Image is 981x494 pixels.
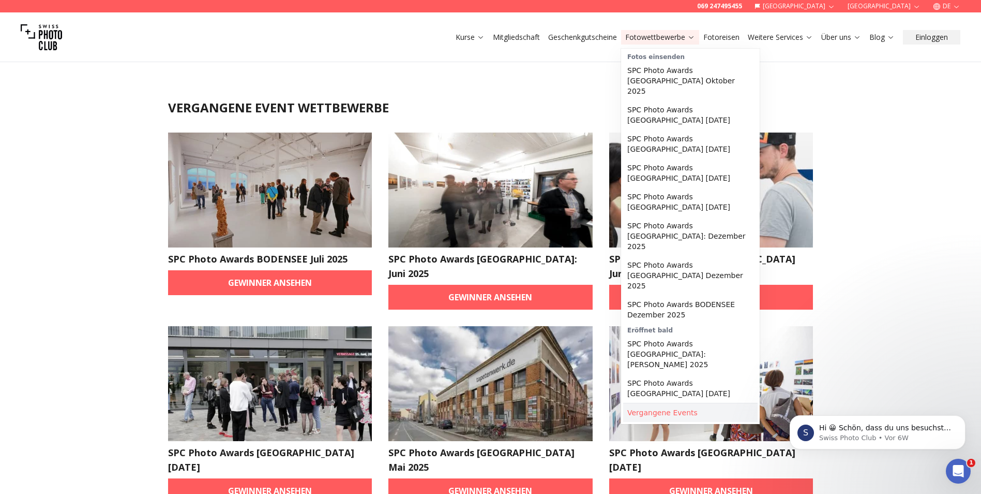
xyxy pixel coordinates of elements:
[967,459,975,467] span: 1
[817,30,865,45] button: Über uns
[697,2,742,10] a: 069 247495455
[744,30,817,45] button: Weitere Services
[609,133,813,248] img: SPC Photo Awards WIEN Juni 2025
[821,32,861,42] a: Über uns
[869,32,895,42] a: Blog
[946,459,971,484] iframe: Intercom live chat
[168,326,372,441] img: SPC Photo Awards BERLIN May 2025
[623,216,758,256] a: SPC Photo Awards [GEOGRAPHIC_DATA]: Dezember 2025
[456,32,485,42] a: Kurse
[168,270,372,295] a: Gewinner ansehen
[388,326,593,441] img: SPC Photo Awards LEIPZIG Mai 2025
[623,324,758,335] div: Eröffnet bald
[623,256,758,295] a: SPC Photo Awards [GEOGRAPHIC_DATA] Dezember 2025
[489,30,544,45] button: Mitgliedschaft
[774,394,981,466] iframe: Intercom notifications Nachricht
[388,445,593,474] h2: SPC Photo Awards [GEOGRAPHIC_DATA] Mai 2025
[451,30,489,45] button: Kurse
[621,30,699,45] button: Fotowettbewerbe
[609,285,813,310] a: Gewinner ansehen
[623,335,758,374] a: SPC Photo Awards [GEOGRAPHIC_DATA]: [PERSON_NAME] 2025
[623,403,758,422] a: Vergangene Events
[903,30,960,45] button: Einloggen
[609,445,813,474] h2: SPC Photo Awards [GEOGRAPHIC_DATA] [DATE]
[623,51,758,61] div: Fotos einsenden
[623,129,758,158] a: SPC Photo Awards [GEOGRAPHIC_DATA] [DATE]
[699,30,744,45] button: Fotoreisen
[493,32,540,42] a: Mitgliedschaft
[625,32,695,42] a: Fotowettbewerbe
[623,374,758,403] a: SPC Photo Awards [GEOGRAPHIC_DATA] [DATE]
[548,32,617,42] a: Geschenkgutscheine
[168,252,372,266] h2: SPC Photo Awards BODENSEE Juli 2025
[609,252,813,281] h2: SPC Photo Awards [GEOGRAPHIC_DATA] Juni 2025
[748,32,813,42] a: Weitere Services
[865,30,899,45] button: Blog
[168,445,372,474] h2: SPC Photo Awards [GEOGRAPHIC_DATA] [DATE]
[388,285,593,310] a: Gewinner ansehen
[623,100,758,129] a: SPC Photo Awards [GEOGRAPHIC_DATA] [DATE]
[544,30,621,45] button: Geschenkgutscheine
[168,99,813,116] h1: Vergangene Event Wettbewerbe
[703,32,739,42] a: Fotoreisen
[388,133,593,248] img: SPC Photo Awards Zürich: Juni 2025
[623,61,758,100] a: SPC Photo Awards [GEOGRAPHIC_DATA] Oktober 2025
[623,295,758,324] a: SPC Photo Awards BODENSEE Dezember 2025
[623,158,758,187] a: SPC Photo Awards [GEOGRAPHIC_DATA] [DATE]
[21,17,62,58] img: Swiss photo club
[623,187,758,216] a: SPC Photo Awards [GEOGRAPHIC_DATA] [DATE]
[609,326,813,441] img: SPC Photo Awards MÜNCHEN April 2025
[388,252,593,281] h2: SPC Photo Awards [GEOGRAPHIC_DATA]: Juni 2025
[168,133,372,248] img: SPC Photo Awards BODENSEE Juli 2025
